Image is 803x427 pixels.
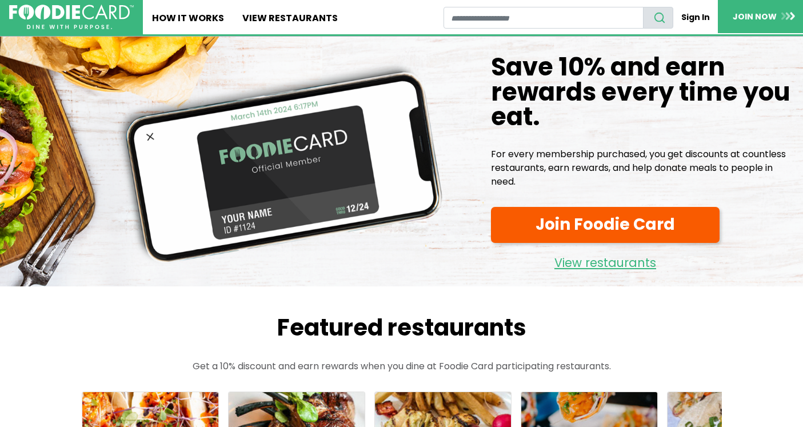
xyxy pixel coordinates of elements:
a: Sign In [673,7,718,28]
p: For every membership purchased, you get discounts at countless restaurants, earn rewards, and hel... [491,147,794,189]
h1: Save 10% and earn rewards every time you eat. [491,55,794,129]
p: Get a 10% discount and earn rewards when you dine at Foodie Card participating restaurants. [59,360,745,373]
button: search [643,7,673,29]
a: View restaurants [491,248,720,273]
input: restaurant search [444,7,644,29]
h2: Featured restaurants [59,314,745,341]
img: FoodieCard; Eat, Drink, Save, Donate [9,5,134,30]
a: Join Foodie Card [491,207,720,243]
